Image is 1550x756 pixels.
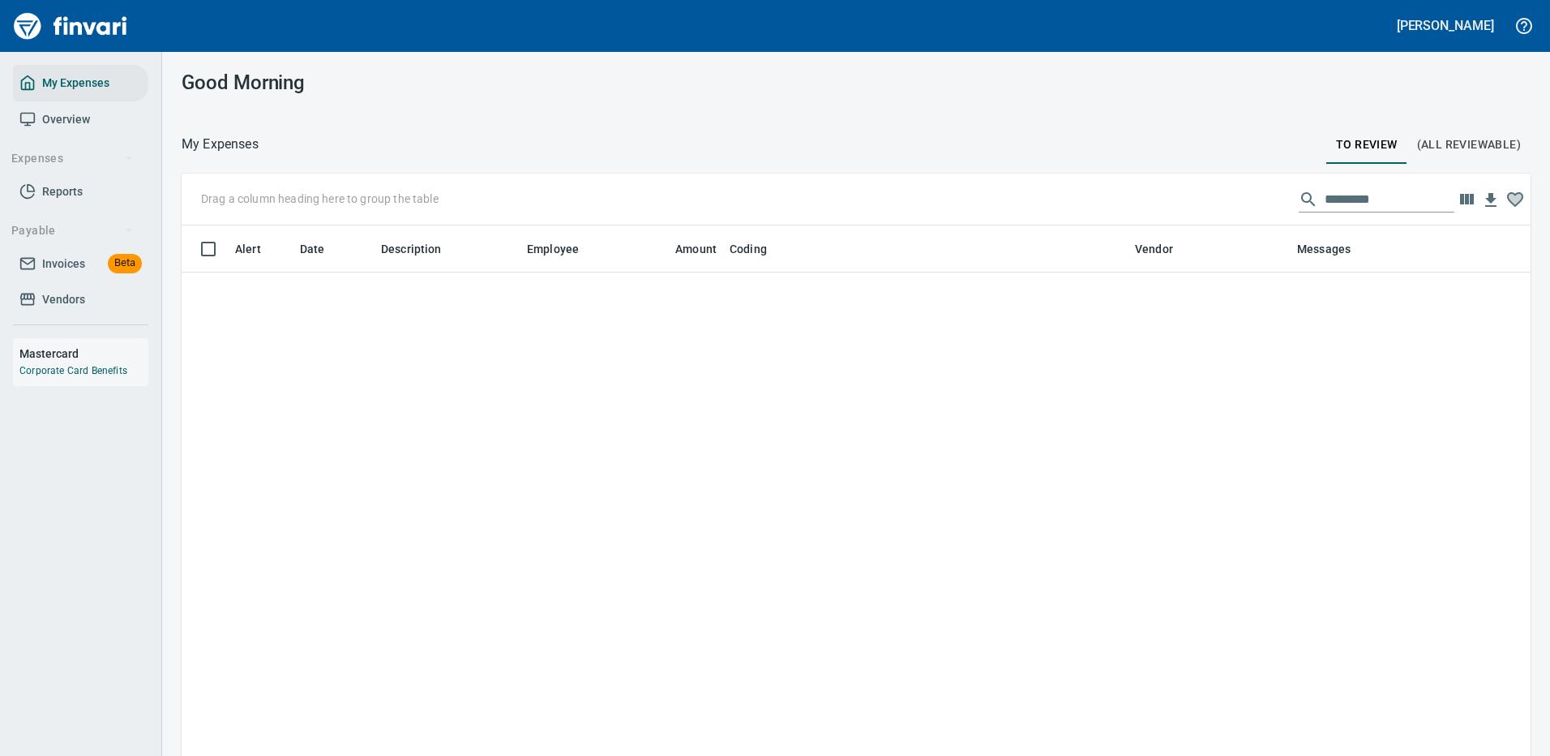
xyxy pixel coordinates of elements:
h3: Good Morning [182,71,606,94]
span: Payable [11,221,134,241]
span: Description [381,239,463,259]
button: [PERSON_NAME] [1393,13,1498,38]
button: Payable [5,216,140,246]
p: My Expenses [182,135,259,154]
span: Date [300,239,346,259]
a: Overview [13,101,148,138]
span: Description [381,239,442,259]
span: Date [300,239,325,259]
span: (All Reviewable) [1417,135,1521,155]
span: Alert [235,239,282,259]
span: Vendor [1135,239,1194,259]
a: Vendors [13,281,148,318]
button: Download table [1479,188,1503,213]
span: My Expenses [42,73,109,93]
span: Messages [1297,239,1372,259]
span: Alert [235,239,261,259]
span: Employee [527,239,600,259]
button: Column choices favorited. Click to reset to default [1503,187,1527,212]
span: To Review [1336,135,1398,155]
span: Vendors [42,290,85,310]
img: Finvari [10,6,131,45]
p: Drag a column heading here to group the table [201,191,439,207]
button: Choose columns to display [1454,187,1479,212]
span: Overview [42,110,90,130]
button: Expenses [5,144,140,174]
a: InvoicesBeta [13,246,148,282]
h5: [PERSON_NAME] [1397,17,1494,34]
span: Messages [1297,239,1351,259]
span: Amount [675,239,717,259]
span: Beta [108,254,142,273]
span: Invoices [42,254,85,274]
a: Reports [13,174,148,210]
span: Vendor [1135,239,1173,259]
h6: Mastercard [19,345,148,363]
a: Corporate Card Benefits [19,365,127,376]
span: Coding [730,239,788,259]
span: Coding [730,239,767,259]
span: Reports [42,182,83,202]
a: My Expenses [13,65,148,101]
span: Employee [527,239,579,259]
nav: breadcrumb [182,135,259,154]
span: Expenses [11,148,134,169]
span: Amount [654,239,717,259]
